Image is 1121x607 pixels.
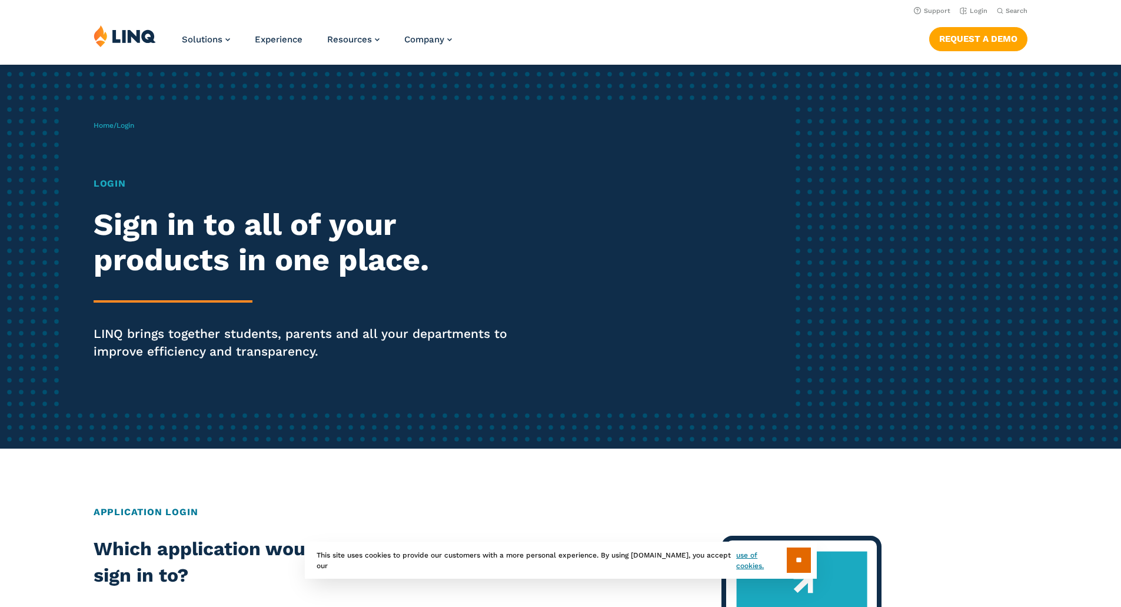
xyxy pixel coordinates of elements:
[94,325,525,360] p: LINQ brings together students, parents and all your departments to improve efficiency and transpa...
[182,34,222,45] span: Solutions
[94,25,156,47] img: LINQ | K‑12 Software
[94,121,114,130] a: Home
[929,25,1027,51] nav: Button Navigation
[305,542,817,579] div: This site uses cookies to provide our customers with a more personal experience. By using [DOMAIN...
[182,34,230,45] a: Solutions
[736,550,786,571] a: use of cookies.
[404,34,452,45] a: Company
[94,207,525,278] h2: Sign in to all of your products in one place.
[255,34,302,45] a: Experience
[117,121,134,130] span: Login
[914,7,950,15] a: Support
[94,536,467,589] h2: Which application would you like to sign in to?
[94,177,525,191] h1: Login
[1006,7,1027,15] span: Search
[929,27,1027,51] a: Request a Demo
[327,34,372,45] span: Resources
[94,121,134,130] span: /
[404,34,444,45] span: Company
[182,25,452,64] nav: Primary Navigation
[327,34,380,45] a: Resources
[94,505,1027,519] h2: Application Login
[960,7,987,15] a: Login
[997,6,1027,15] button: Open Search Bar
